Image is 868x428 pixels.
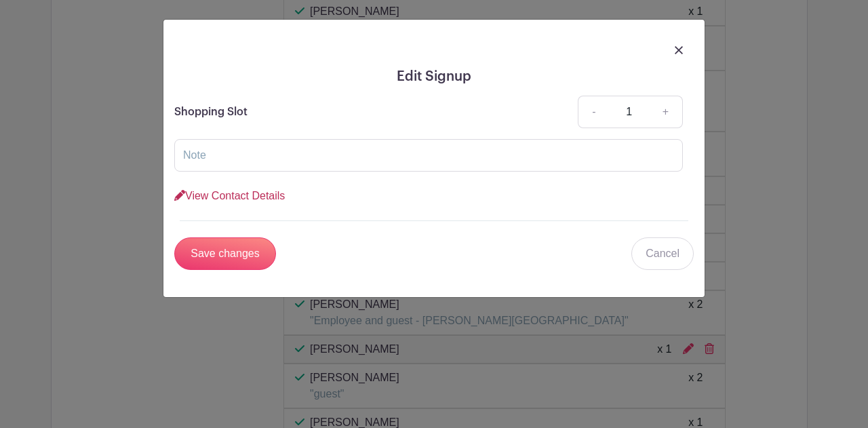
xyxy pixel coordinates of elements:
[174,104,248,120] p: Shopping Slot
[675,46,683,54] img: close_button-5f87c8562297e5c2d7936805f587ecaba9071eb48480494691a3f1689db116b3.svg
[174,190,285,201] a: View Contact Details
[174,139,683,172] input: Note
[174,237,276,270] input: Save changes
[631,237,694,270] a: Cancel
[578,96,609,128] a: -
[174,69,694,85] h5: Edit Signup
[649,96,683,128] a: +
